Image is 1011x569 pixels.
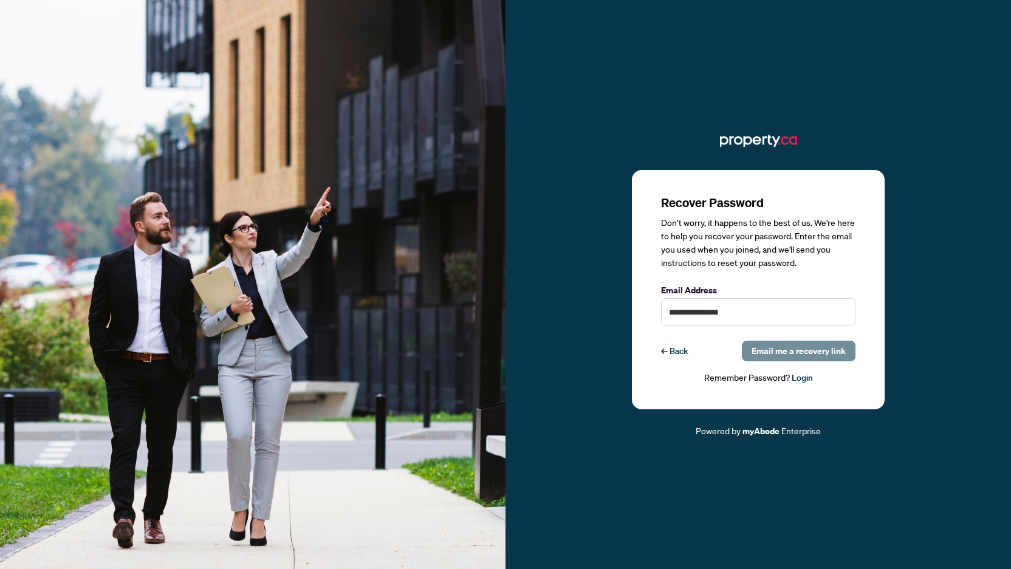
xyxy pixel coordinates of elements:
[661,284,855,297] label: Email Address
[661,194,855,211] h3: Recover Password
[696,425,741,436] span: Powered by
[781,425,821,436] span: Enterprise
[661,216,855,270] div: Don’t worry, it happens to the best of us. We're here to help you recover your password. Enter th...
[720,131,797,151] img: ma-logo
[661,344,667,358] span: ←
[661,341,688,361] a: ←Back
[792,372,813,383] a: Login
[742,341,855,361] button: Email me a recovery link
[661,371,855,385] div: Remember Password?
[752,341,846,361] span: Email me a recovery link
[742,424,780,438] a: myAbode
